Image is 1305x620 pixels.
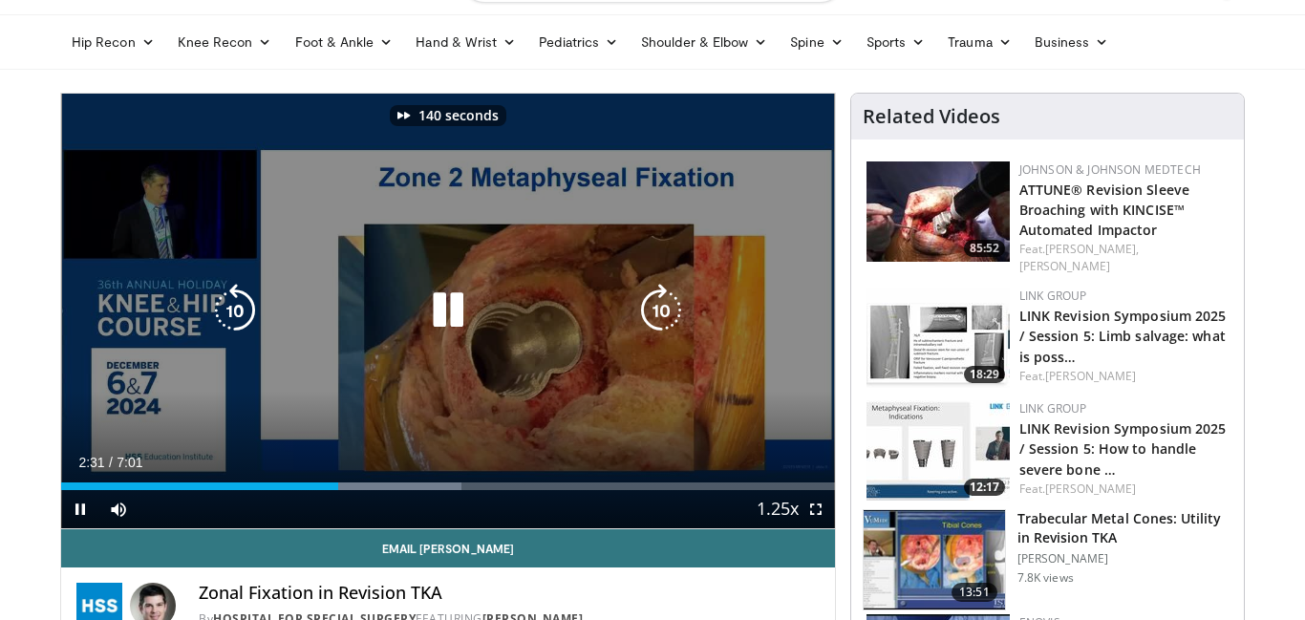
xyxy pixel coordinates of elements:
a: Hand & Wrist [404,23,527,61]
div: Feat. [1019,368,1229,385]
a: LINK Group [1019,400,1087,417]
a: Trauma [936,23,1023,61]
button: Playback Rate [759,490,797,528]
a: LINK Revision Symposium 2025 / Session 5: Limb salvage: what is poss… [1019,307,1227,365]
span: 7:01 [117,455,142,470]
a: LINK Revision Symposium 2025 / Session 5: How to handle severe bone … [1019,419,1227,478]
span: 2:31 [78,455,104,470]
a: Knee Recon [166,23,284,61]
a: Pediatrics [527,23,630,61]
span: 18:29 [964,366,1005,383]
a: [PERSON_NAME] [1045,368,1136,384]
div: Feat. [1019,241,1229,275]
a: 18:29 [866,288,1010,388]
span: 12:17 [964,479,1005,496]
a: 12:17 [866,400,1010,501]
h4: Zonal Fixation in Revision TKA [199,583,820,604]
a: LINK Group [1019,288,1087,304]
a: Sports [855,23,937,61]
a: [PERSON_NAME], [1045,241,1139,257]
a: Hip Recon [60,23,166,61]
a: ATTUNE® Revision Sleeve Broaching with KINCISE™ Automated Impactor [1019,181,1189,239]
a: Email [PERSON_NAME] [61,529,835,567]
div: Progress Bar [61,482,835,490]
p: [PERSON_NAME] [1017,551,1232,567]
a: [PERSON_NAME] [1045,481,1136,497]
video-js: Video Player [61,94,835,529]
img: cc288bf3-a1fa-4896-92c4-d329ac39a7f3.150x105_q85_crop-smart_upscale.jpg [866,288,1010,388]
button: Mute [99,490,138,528]
a: Johnson & Johnson MedTech [1019,161,1201,178]
a: Business [1023,23,1121,61]
a: Spine [779,23,854,61]
img: 463e9b81-8a9b-46df-ab8a-52de4decb3fe.150x105_q85_crop-smart_upscale.jpg [866,400,1010,501]
p: 140 seconds [418,109,499,122]
a: 85:52 [866,161,1010,262]
span: / [109,455,113,470]
div: Feat. [1019,481,1229,498]
h3: Trabecular Metal Cones: Utility in Revision TKA [1017,509,1232,547]
p: 7.8K views [1017,570,1074,586]
a: Shoulder & Elbow [630,23,779,61]
a: Foot & Ankle [284,23,405,61]
a: 13:51 Trabecular Metal Cones: Utility in Revision TKA [PERSON_NAME] 7.8K views [863,509,1232,610]
button: Pause [61,490,99,528]
button: Fullscreen [797,490,835,528]
span: 13:51 [952,583,997,602]
img: a6cc4739-87cc-4358-abd9-235c6f460cb9.150x105_q85_crop-smart_upscale.jpg [866,161,1010,262]
a: [PERSON_NAME] [1019,258,1110,274]
img: 286158_0001_1.png.150x105_q85_crop-smart_upscale.jpg [864,510,1005,609]
h4: Related Videos [863,105,1000,128]
span: 85:52 [964,240,1005,257]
